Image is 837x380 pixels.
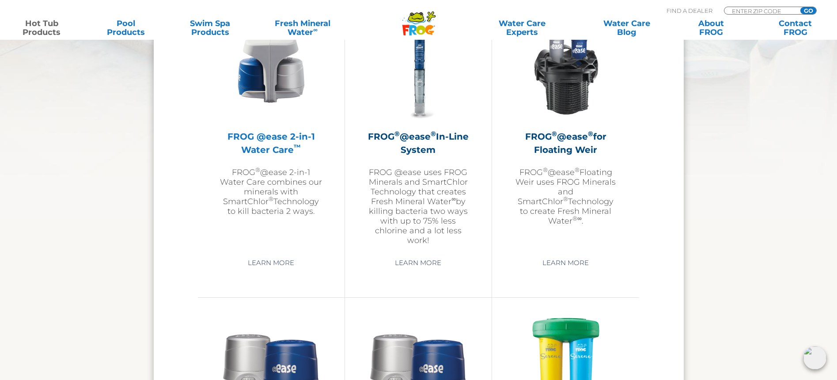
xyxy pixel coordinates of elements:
[552,129,557,138] sup: ®
[367,19,470,121] img: inline-system-300x300.png
[394,129,400,138] sup: ®
[313,26,318,33] sup: ∞
[469,19,575,37] a: Water CareExperts
[451,195,456,202] sup: ∞
[515,19,617,121] img: InLineWeir_Front_High_inserting-v2-300x300.png
[514,19,617,248] a: FROG®@ease®for Floating WeirFROG®@ease®Floating Weir uses FROG Minerals and SmartChlor®Technology...
[514,130,617,156] h2: FROG @ease for Floating Weir
[763,19,828,37] a: ContactFROG
[261,19,344,37] a: Fresh MineralWater∞
[543,166,548,173] sup: ®
[178,19,243,37] a: Swim SpaProducts
[594,19,659,37] a: Water CareBlog
[9,19,74,37] a: Hot TubProducts
[575,166,579,173] sup: ®
[269,195,273,202] sup: ®
[731,7,791,15] input: Zip Code Form
[678,19,744,37] a: AboutFROG
[800,7,816,14] input: GO
[238,255,304,271] a: Learn More
[220,19,322,121] img: @ease-2-in-1-Holder-v2-300x300.png
[514,167,617,226] p: FROG @ease Floating Weir uses FROG Minerals and SmartChlor Technology to create Fresh Mineral Wat...
[367,130,470,156] h2: FROG @ease In-Line System
[294,143,301,151] sup: ™
[667,7,712,15] p: Find A Dealer
[220,167,322,216] p: FROG @ease 2-in-1 Water Care combines our minerals with SmartChlor Technology to kill bacteria 2 ...
[255,166,260,173] sup: ®
[367,19,470,248] a: FROG®@ease®In-Line SystemFROG @ease uses FROG Minerals and SmartChlor Technology that creates Fre...
[93,19,159,37] a: PoolProducts
[532,255,599,271] a: Learn More
[367,167,470,245] p: FROG @ease uses FROG Minerals and SmartChlor Technology that creates Fresh Mineral Water by killi...
[220,130,322,156] h2: FROG @ease 2-in-1 Water Care
[563,195,568,202] sup: ®
[588,129,593,138] sup: ®
[803,346,826,369] img: openIcon
[577,215,582,222] sup: ∞
[220,19,322,248] a: FROG @ease 2-in-1 Water Care™FROG®@ease 2-in-1 Water Care combines our minerals with SmartChlor®T...
[572,215,577,222] sup: ®
[431,129,436,138] sup: ®
[385,255,451,271] a: Learn More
